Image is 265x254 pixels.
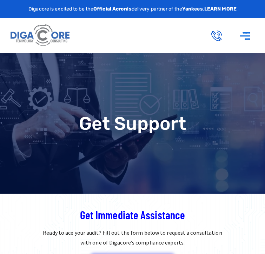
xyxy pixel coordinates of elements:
[236,26,254,45] div: Menu Toggle
[93,6,132,12] strong: Official Acronis
[80,208,185,221] span: Get Immediate Assistance
[4,228,261,248] p: Ready to ace your audit? Fill out the form below to request a consultation with one of Digacore’s...
[182,6,203,12] strong: Yankees
[4,114,261,133] h1: Get Support
[9,22,72,49] img: Digacore logo 1
[204,6,237,12] a: LEARN MORE
[28,5,237,13] p: Digacore is excited to be the delivery partner of the .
